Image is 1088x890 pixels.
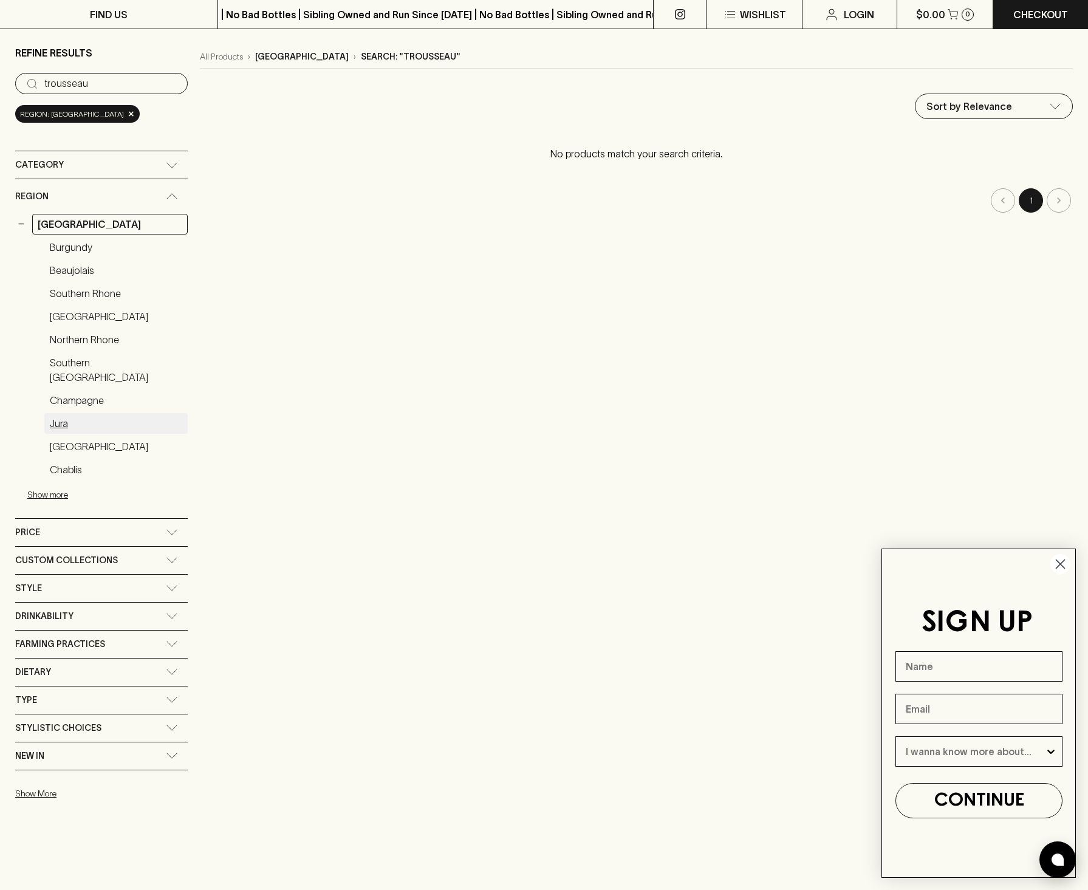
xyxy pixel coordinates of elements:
[1050,553,1071,575] button: Close dialog
[20,108,124,120] span: region: [GEOGRAPHIC_DATA]
[15,218,27,230] button: −
[44,352,188,388] a: Southern [GEOGRAPHIC_DATA]
[15,151,188,179] div: Category
[1045,737,1057,766] button: Show Options
[90,7,128,22] p: FIND US
[15,157,64,173] span: Category
[965,11,970,18] p: 0
[44,260,188,281] a: Beaujolais
[15,781,174,806] button: Show More
[1019,188,1043,213] button: page 1
[361,50,460,63] p: Search: "trousseau"
[44,436,188,457] a: [GEOGRAPHIC_DATA]
[255,50,349,63] p: [GEOGRAPHIC_DATA]
[916,7,945,22] p: $0.00
[740,7,786,22] p: Wishlist
[44,390,188,411] a: Champagne
[15,603,188,630] div: Drinkability
[15,659,188,686] div: Dietary
[1052,854,1064,866] img: bubble-icon
[128,108,135,120] span: ×
[1013,7,1068,22] p: Checkout
[15,547,188,574] div: Custom Collections
[15,189,49,204] span: Region
[15,714,188,742] div: Stylistic Choices
[895,694,1062,724] input: Email
[32,214,188,234] a: [GEOGRAPHIC_DATA]
[15,748,44,764] span: New In
[200,134,1073,173] p: No products match your search criteria.
[15,686,188,714] div: Type
[15,575,188,602] div: Style
[15,581,42,596] span: Style
[15,637,105,652] span: Farming Practices
[44,283,188,304] a: Southern Rhone
[44,413,188,434] a: Jura
[44,74,178,94] input: Try “Pinot noir”
[44,329,188,350] a: Northern Rhone
[915,94,1072,118] div: Sort by Relevance
[248,50,250,63] p: ›
[895,783,1062,818] button: CONTINUE
[44,237,188,258] a: Burgundy
[869,536,1088,890] div: FLYOUT Form
[15,46,92,60] p: Refine Results
[15,693,37,708] span: Type
[354,50,356,63] p: ›
[27,482,186,507] button: Show more
[15,553,118,568] span: Custom Collections
[15,179,188,214] div: Region
[844,7,874,22] p: Login
[922,609,1033,637] span: SIGN UP
[200,188,1073,213] nav: pagination navigation
[15,609,74,624] span: Drinkability
[44,306,188,327] a: [GEOGRAPHIC_DATA]
[200,50,243,63] a: All Products
[15,665,51,680] span: Dietary
[15,631,188,658] div: Farming Practices
[44,459,188,480] a: Chablis
[895,651,1062,682] input: Name
[15,525,40,540] span: Price
[926,99,1012,114] p: Sort by Relevance
[15,519,188,546] div: Price
[906,737,1045,766] input: I wanna know more about...
[15,742,188,770] div: New In
[15,721,101,736] span: Stylistic Choices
